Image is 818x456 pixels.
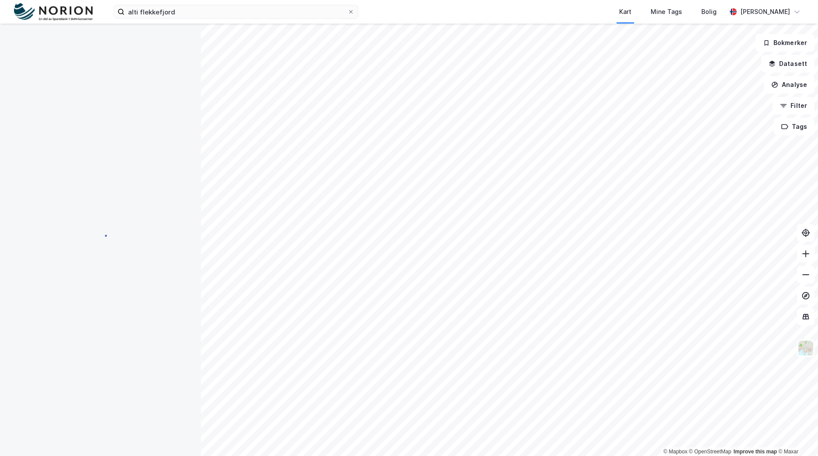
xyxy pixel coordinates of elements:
[764,76,815,93] button: Analyse
[94,228,107,242] img: spinner.a6d8c91a73a9ac5275cf975e30b51cfb.svg
[619,7,631,17] div: Kart
[14,3,93,21] img: norion-logo.80e7a08dc31c2e691866.png
[774,414,818,456] iframe: Chat Widget
[689,449,731,455] a: OpenStreetMap
[756,34,815,52] button: Bokmerker
[663,449,687,455] a: Mapbox
[761,55,815,73] button: Datasett
[774,118,815,135] button: Tags
[651,7,682,17] div: Mine Tags
[125,5,347,18] input: Søk på adresse, matrikkel, gårdeiere, leietakere eller personer
[774,414,818,456] div: Kontrollprogram for chat
[740,7,790,17] div: [PERSON_NAME]
[797,340,814,356] img: Z
[734,449,777,455] a: Improve this map
[773,97,815,114] button: Filter
[701,7,717,17] div: Bolig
